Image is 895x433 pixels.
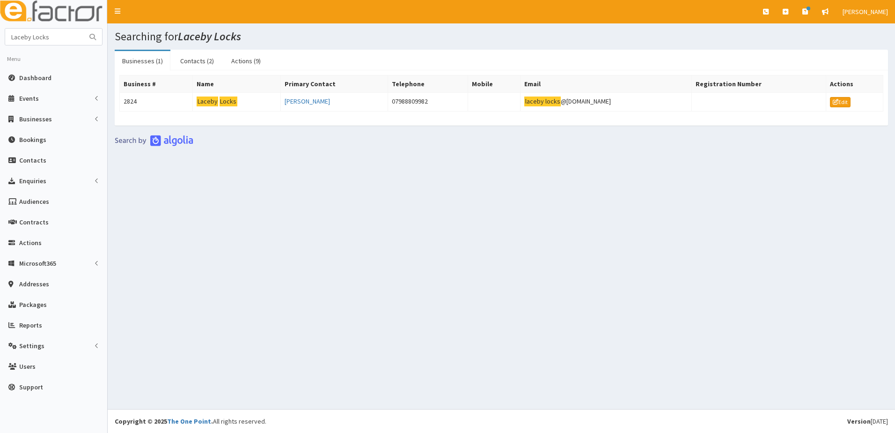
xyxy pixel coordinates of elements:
[847,417,888,426] div: [DATE]
[285,97,330,105] a: [PERSON_NAME]
[178,29,241,44] i: Laceby Locks
[388,75,468,93] th: Telephone
[521,75,692,93] th: Email
[167,417,211,426] a: The One Point
[847,417,871,426] b: Version
[115,51,170,71] a: Businesses (1)
[19,300,47,309] span: Packages
[197,97,218,106] mark: Laceby
[19,177,46,185] span: Enquiries
[19,197,49,206] span: Audiences
[220,97,237,106] mark: Locks
[19,362,36,371] span: Users
[120,75,193,93] th: Business #
[692,75,826,93] th: Registration Number
[115,30,888,43] h1: Searching for
[19,218,49,226] span: Contracts
[193,75,281,93] th: Name
[468,75,521,93] th: Mobile
[19,239,42,247] span: Actions
[826,75,883,93] th: Actions
[19,94,39,103] span: Events
[524,97,544,106] mark: laceby
[19,383,43,391] span: Support
[19,259,56,268] span: Microsoft365
[19,342,44,350] span: Settings
[388,93,468,112] td: 07988809982
[5,29,84,45] input: Search...
[173,51,221,71] a: Contacts (2)
[830,97,851,107] a: Edit
[843,7,888,16] span: [PERSON_NAME]
[19,280,49,288] span: Addresses
[108,409,895,433] footer: All rights reserved.
[281,75,388,93] th: Primary Contact
[19,115,52,123] span: Businesses
[19,74,51,82] span: Dashboard
[224,51,268,71] a: Actions (9)
[19,135,46,144] span: Bookings
[120,93,193,112] td: 2824
[19,321,42,329] span: Reports
[115,417,213,426] strong: Copyright © 2025 .
[115,135,193,146] img: search-by-algolia-light-background.png
[521,93,692,112] td: @[DOMAIN_NAME]
[544,97,561,106] mark: locks
[19,156,46,164] span: Contacts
